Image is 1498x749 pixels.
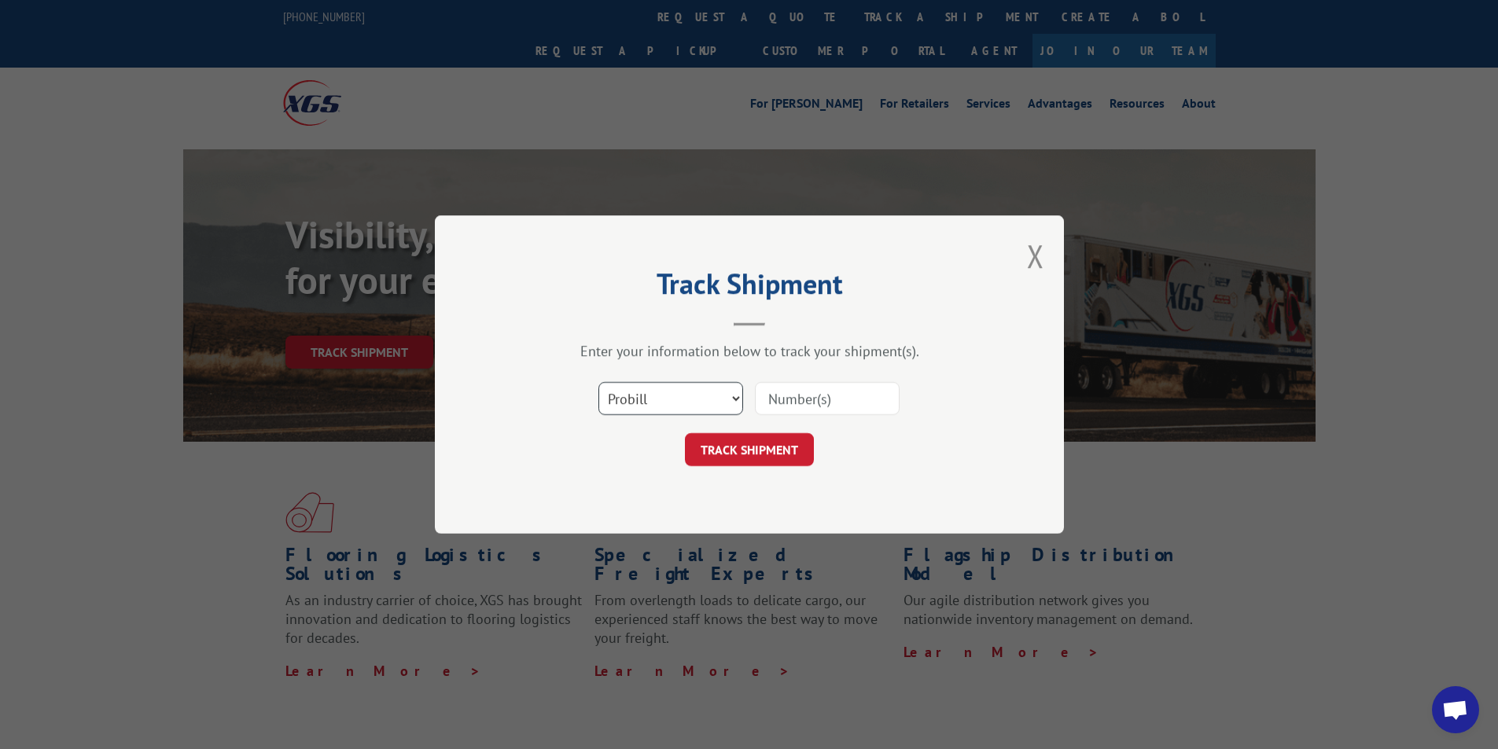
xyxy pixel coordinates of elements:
[755,382,900,415] input: Number(s)
[1432,686,1479,733] div: Open chat
[685,433,814,466] button: TRACK SHIPMENT
[513,273,985,303] h2: Track Shipment
[513,342,985,360] div: Enter your information below to track your shipment(s).
[1027,235,1044,277] button: Close modal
